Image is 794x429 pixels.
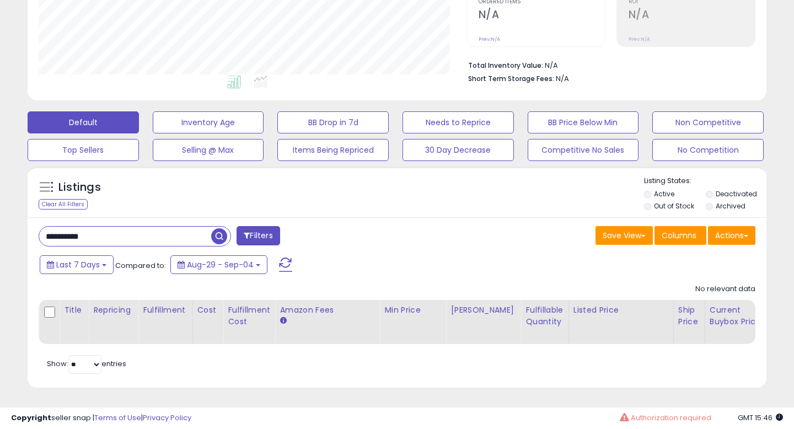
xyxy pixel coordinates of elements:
[654,189,674,199] label: Active
[652,111,764,133] button: Non Competitive
[170,255,267,274] button: Aug-29 - Sep-04
[28,139,139,161] button: Top Sellers
[644,176,767,186] p: Listing States:
[40,255,114,274] button: Last 7 Days
[11,412,51,423] strong: Copyright
[39,199,88,210] div: Clear All Filters
[197,304,219,316] div: Cost
[468,61,543,70] b: Total Inventory Value:
[93,304,133,316] div: Repricing
[678,304,700,328] div: Ship Price
[47,358,126,369] span: Show: entries
[280,304,375,316] div: Amazon Fees
[277,111,389,133] button: BB Drop in 7d
[479,8,605,23] h2: N/A
[556,73,569,84] span: N/A
[716,189,757,199] label: Deactivated
[64,304,84,316] div: Title
[143,412,191,423] a: Privacy Policy
[468,74,554,83] b: Short Term Storage Fees:
[468,58,747,71] li: N/A
[716,201,745,211] label: Archived
[94,412,141,423] a: Terms of Use
[403,139,514,161] button: 30 Day Decrease
[528,111,639,133] button: BB Price Below Min
[56,259,100,270] span: Last 7 Days
[11,413,191,423] div: seller snap | |
[280,316,286,326] small: Amazon Fees.
[710,304,766,328] div: Current Buybox Price
[654,226,706,245] button: Columns
[631,412,711,423] span: Authorization required
[153,139,264,161] button: Selling @ Max
[595,226,653,245] button: Save View
[573,304,669,316] div: Listed Price
[629,36,650,42] small: Prev: N/A
[403,111,514,133] button: Needs to Reprice
[479,36,500,42] small: Prev: N/A
[695,284,755,294] div: No relevant data
[58,180,101,195] h5: Listings
[237,226,280,245] button: Filters
[187,259,254,270] span: Aug-29 - Sep-04
[528,139,639,161] button: Competitive No Sales
[277,139,389,161] button: Items Being Repriced
[450,304,516,316] div: [PERSON_NAME]
[654,201,694,211] label: Out of Stock
[662,230,696,241] span: Columns
[629,8,755,23] h2: N/A
[143,304,187,316] div: Fulfillment
[652,139,764,161] button: No Competition
[738,412,783,423] span: 2025-09-12 15:46 GMT
[384,304,441,316] div: Min Price
[28,111,139,133] button: Default
[525,304,564,328] div: Fulfillable Quantity
[228,304,270,328] div: Fulfillment Cost
[115,260,166,271] span: Compared to:
[153,111,264,133] button: Inventory Age
[708,226,755,245] button: Actions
